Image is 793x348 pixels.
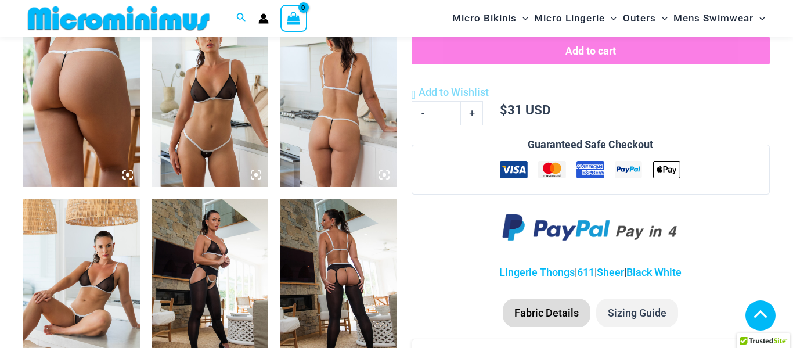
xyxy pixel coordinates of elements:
bdi: 31 USD [500,101,550,118]
a: 611 [577,266,594,278]
a: Search icon link [236,11,247,26]
a: OutersMenu ToggleMenu Toggle [620,3,671,33]
span: Menu Toggle [605,3,617,33]
a: White [654,266,682,278]
span: Outers [623,3,656,33]
span: Menu Toggle [656,3,668,33]
span: Menu Toggle [754,3,765,33]
span: Mens Swimwear [673,3,754,33]
img: MM SHOP LOGO FLAT [23,5,214,31]
span: $ [500,101,507,118]
span: Micro Lingerie [534,3,605,33]
a: + [461,101,483,125]
p: | | | [412,264,770,281]
button: Add to cart [412,37,770,64]
a: View Shopping Cart, empty [280,5,307,31]
span: Menu Toggle [517,3,528,33]
img: Electric Illusion Noir Micro [23,12,140,187]
a: Lingerie Thongs [499,266,575,278]
a: Mens SwimwearMenu ToggleMenu Toggle [671,3,768,33]
a: Black [626,266,652,278]
li: Fabric Details [503,299,590,328]
a: Micro BikinisMenu ToggleMenu Toggle [449,3,531,33]
a: - [412,101,434,125]
a: Account icon link [258,13,269,24]
legend: Guaranteed Safe Checkout [523,136,658,153]
a: Micro LingerieMenu ToggleMenu Toggle [531,3,619,33]
img: Electric Illusion Noir 1521 Bra 611 Micro [280,12,396,187]
li: Sizing Guide [596,299,678,328]
span: Add to Wishlist [419,86,489,98]
input: Product quantity [434,101,461,125]
img: Electric Illusion Noir 1521 Bra 611 Micro [152,12,268,187]
a: Add to Wishlist [412,84,489,101]
a: Sheer [597,266,624,278]
nav: Site Navigation [448,2,770,35]
span: Micro Bikinis [452,3,517,33]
